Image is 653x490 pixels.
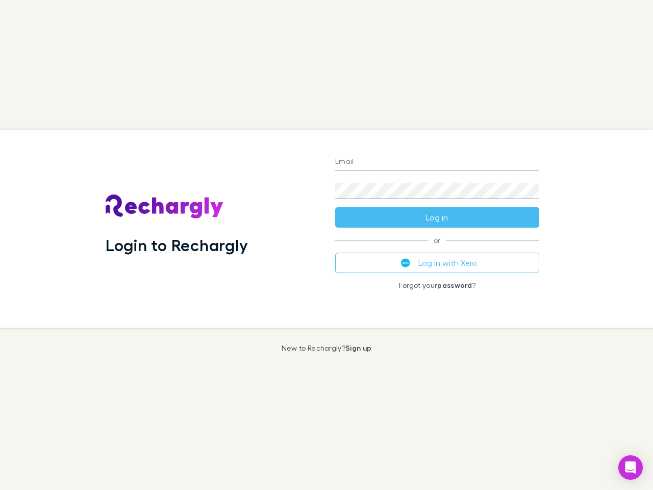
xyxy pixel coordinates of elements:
p: New to Rechargly? [282,344,372,352]
img: Rechargly's Logo [106,194,224,219]
button: Log in with Xero [335,253,539,273]
h1: Login to Rechargly [106,235,248,255]
p: Forgot your ? [335,281,539,289]
div: Open Intercom Messenger [618,455,643,480]
button: Log in [335,207,539,228]
a: Sign up [345,344,371,352]
img: Xero's logo [401,258,410,267]
a: password [437,281,472,289]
